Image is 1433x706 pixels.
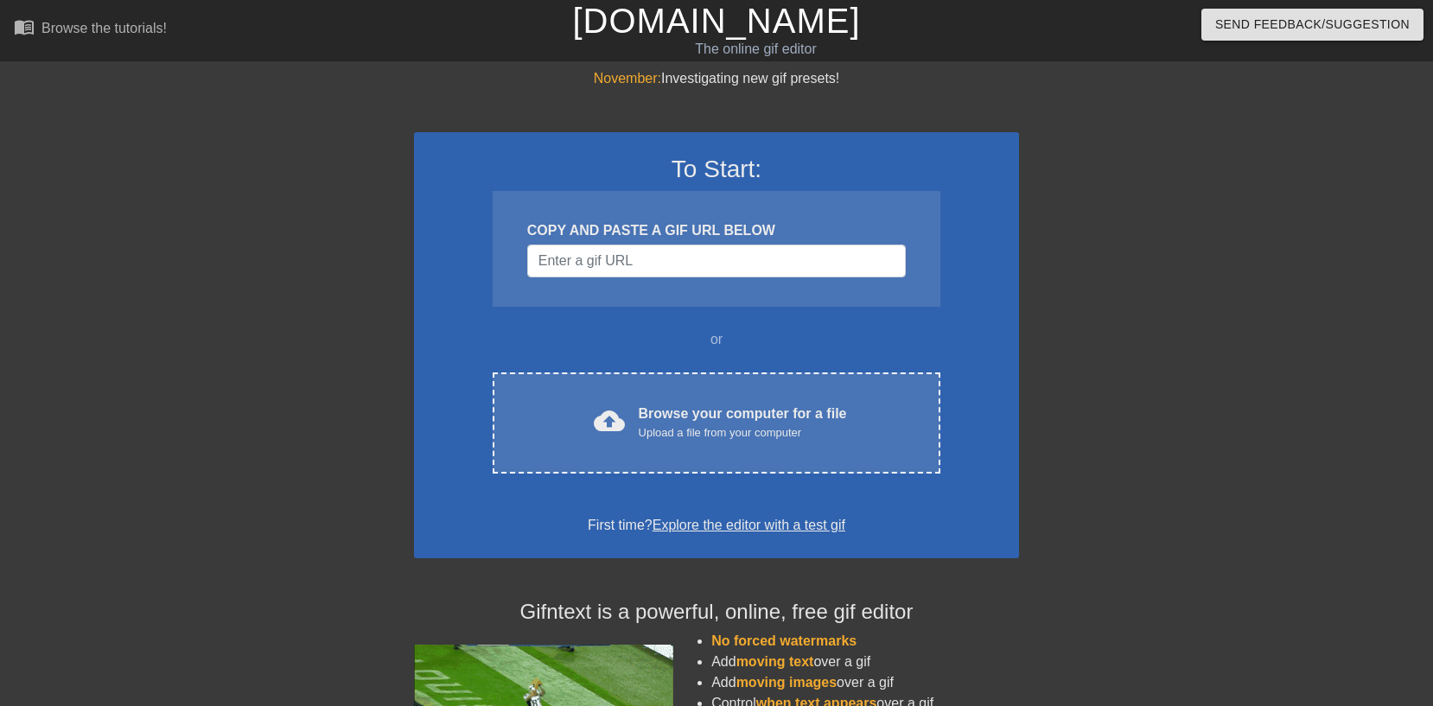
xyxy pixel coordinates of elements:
[41,21,167,35] div: Browse the tutorials!
[736,654,814,669] span: moving text
[459,329,974,350] div: or
[572,2,860,40] a: [DOMAIN_NAME]
[414,68,1019,89] div: Investigating new gif presets!
[527,220,906,241] div: COPY AND PASTE A GIF URL BELOW
[711,633,857,648] span: No forced watermarks
[527,245,906,277] input: Username
[14,16,35,37] span: menu_book
[639,404,847,442] div: Browse your computer for a file
[1201,9,1423,41] button: Send Feedback/Suggestion
[594,405,625,436] span: cloud_upload
[487,39,1026,60] div: The online gif editor
[14,16,167,43] a: Browse the tutorials!
[436,515,997,536] div: First time?
[639,424,847,442] div: Upload a file from your computer
[736,675,837,690] span: moving images
[1215,14,1410,35] span: Send Feedback/Suggestion
[711,672,1019,693] li: Add over a gif
[653,518,845,532] a: Explore the editor with a test gif
[436,155,997,184] h3: To Start:
[711,652,1019,672] li: Add over a gif
[414,600,1019,625] h4: Gifntext is a powerful, online, free gif editor
[594,71,661,86] span: November:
